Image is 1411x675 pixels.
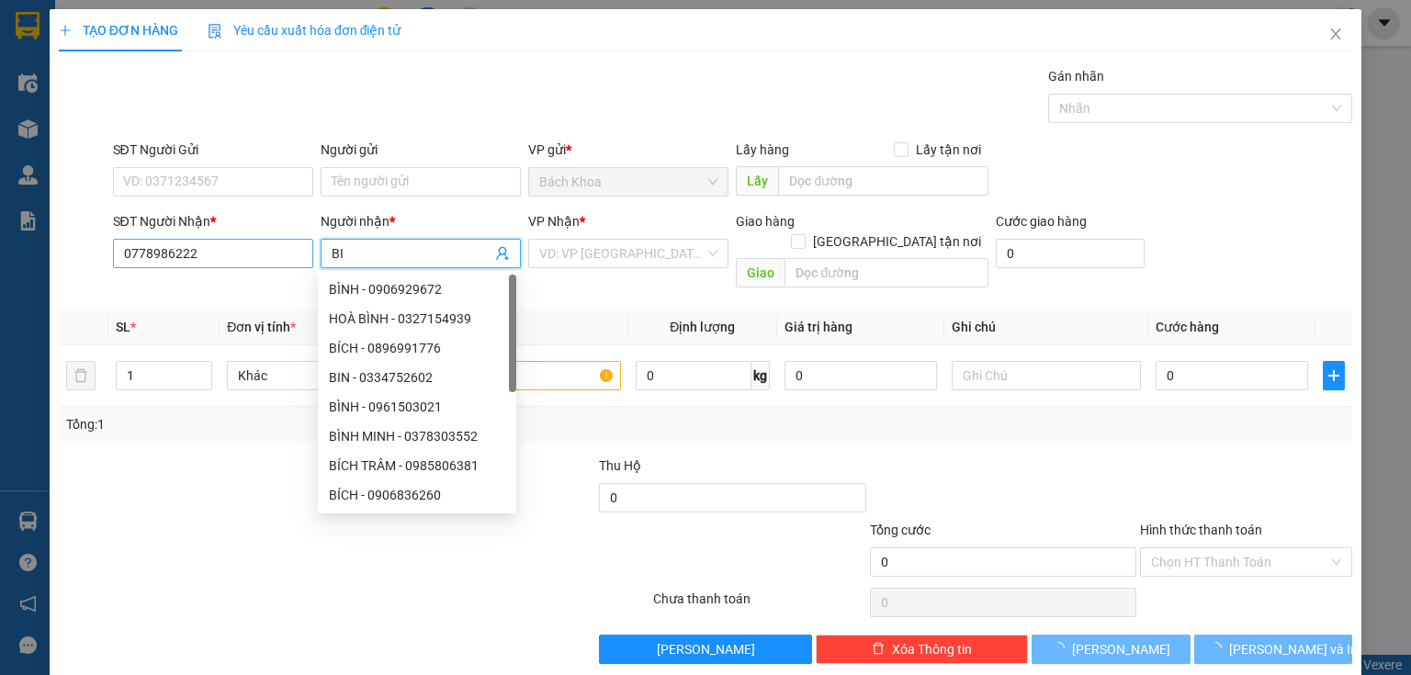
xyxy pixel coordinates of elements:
div: BÌNH - 0906929672 [329,279,505,299]
div: BÍCH - 0906836260 [318,480,516,510]
button: [PERSON_NAME] và In [1194,635,1353,664]
div: HOÀ BÌNH - 0327154939 [318,304,516,333]
span: SL [116,320,130,334]
span: Tổng cước [870,523,931,537]
div: Bách Khoa [16,16,144,38]
div: [PERSON_NAME] [157,16,304,57]
button: deleteXóa Thông tin [816,635,1028,664]
span: plus [59,24,72,37]
input: Cước giao hàng [996,239,1145,268]
span: Yêu cầu xuất hóa đơn điện tử [208,23,401,38]
div: Người gửi [321,140,521,160]
span: kg [751,361,770,390]
span: [GEOGRAPHIC_DATA] tận nơi [806,231,988,252]
span: Lấy [736,166,778,196]
input: Ghi Chú [952,361,1141,390]
label: Cước giao hàng [996,214,1087,229]
span: Giao [736,258,785,287]
span: DĐ: [157,115,184,134]
button: plus [1323,361,1345,390]
span: plus [1324,368,1344,383]
span: Lấy tận nơi [909,140,988,160]
span: Khác [238,362,405,389]
span: loading [1052,642,1072,655]
div: BÍCH - 0896991776 [329,338,505,358]
span: Lấy hàng [736,142,789,157]
span: Đơn vị tính [227,320,296,334]
img: icon [208,24,222,39]
div: BÍCH - 0896991776 [318,333,516,363]
span: VP Nhận [528,214,580,229]
input: 0 [785,361,937,390]
button: delete [66,361,96,390]
div: NGỌC [157,57,304,79]
span: Bách Khoa [539,168,717,196]
span: user-add [495,246,510,261]
input: Dọc đường [785,258,988,287]
div: BÌNH MINH - 0378303552 [318,422,516,451]
span: Gửi: [16,17,44,37]
button: Close [1310,9,1361,61]
div: HOÀ BÌNH - 0327154939 [329,309,505,329]
span: close [1328,27,1343,41]
div: BÌNH MINH - 0378303552 [329,426,505,446]
span: Giá trị hàng [785,320,852,334]
span: [PERSON_NAME] và In [1229,639,1358,659]
div: SĐT Người Nhận [113,211,313,231]
span: [PERSON_NAME] [1072,639,1170,659]
div: BÍCH - 0906836260 [329,485,505,505]
div: Tổng: 1 [66,414,546,434]
span: Cước hàng [1156,320,1219,334]
div: BÍCH TRÂM - 0985806381 [329,456,505,476]
label: Gán nhãn [1048,69,1104,84]
div: BIN - 0334752602 [329,367,505,388]
span: NHÀ XE [184,105,280,137]
button: [PERSON_NAME] [1032,635,1191,664]
div: SĐT Người Gửi [113,140,313,160]
span: Giao hàng [736,214,795,229]
span: Xóa Thông tin [892,639,972,659]
label: Hình thức thanh toán [1140,523,1262,537]
span: [PERSON_NAME] [657,639,755,659]
span: Định lượng [670,320,735,334]
div: Người nhận [321,211,521,231]
div: BÌNH - 0961503021 [329,397,505,417]
div: 0937089549 [157,79,304,105]
span: Thu Hộ [599,458,641,473]
div: VP gửi [528,140,728,160]
button: [PERSON_NAME] [599,635,811,664]
div: BIN - 0334752602 [318,363,516,392]
input: VD: Bàn, Ghế [432,361,621,390]
div: BÌNH - 0906929672 [318,275,516,304]
span: delete [872,642,885,657]
div: Chưa thanh toán [651,589,867,621]
span: Nhận: [157,16,201,35]
span: loading [1209,642,1229,655]
input: Dọc đường [778,166,988,196]
div: 0907002673 [16,38,144,63]
th: Ghi chú [944,309,1148,345]
span: TẠO ĐƠN HÀNG [59,23,178,38]
div: BÌNH - 0961503021 [318,392,516,422]
div: BÍCH TRÂM - 0985806381 [318,451,516,480]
